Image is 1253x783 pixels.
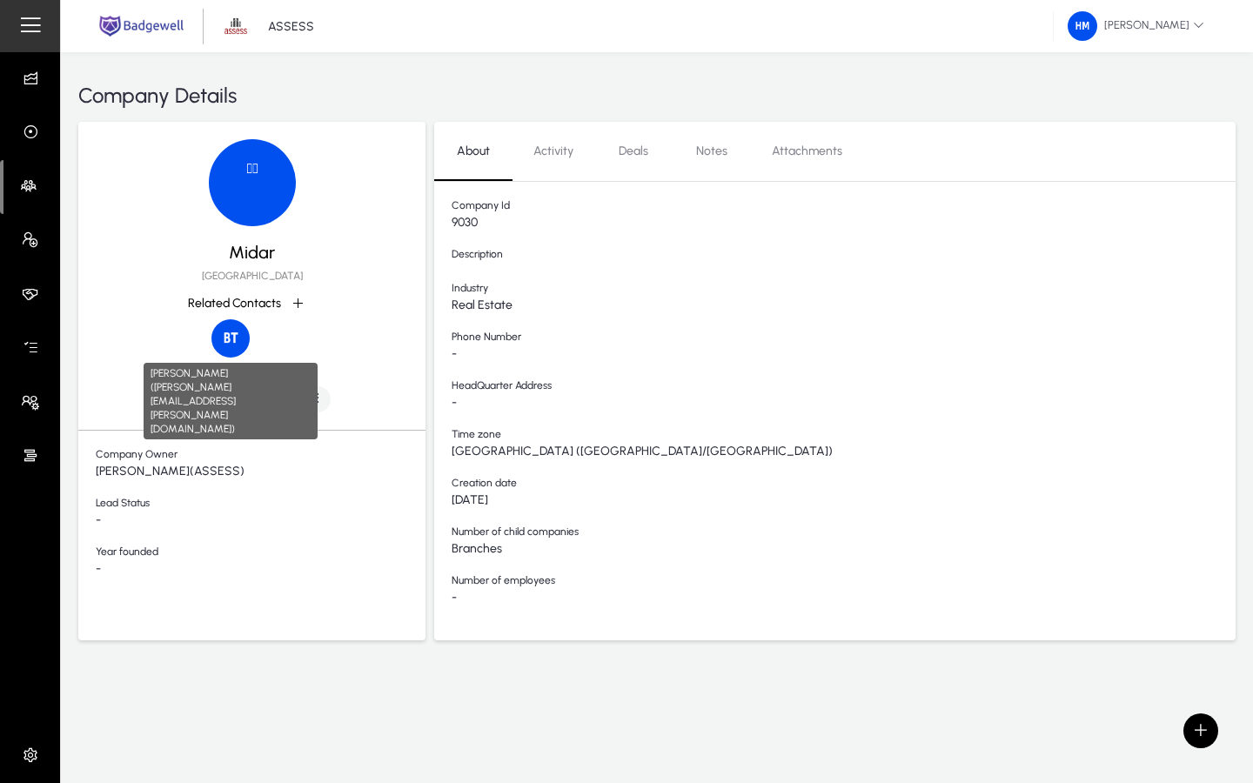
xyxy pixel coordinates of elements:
span: Deals [619,145,648,157]
span: Industry [452,282,1236,298]
span: Company Details [78,80,237,111]
span: Midar [229,239,275,265]
span: - [452,396,1236,411]
span: [PERSON_NAME] [1068,11,1204,41]
div: [PERSON_NAME] ([PERSON_NAME][EMAIL_ADDRESS][PERSON_NAME][DOMAIN_NAME]) [144,363,318,439]
span: - [452,347,1236,362]
img: main.png [96,14,187,38]
span: Description [452,248,1236,264]
span: Lead Status [96,497,425,513]
span: Notes [696,145,727,157]
span: Branches [452,542,1236,557]
span: - [96,513,425,528]
span: About [457,145,490,157]
span: Activity [533,145,573,157]
p: Related Contacts [188,297,281,311]
span: Number of child companies [452,525,1236,542]
span: [GEOGRAPHIC_DATA] ([GEOGRAPHIC_DATA]/[GEOGRAPHIC_DATA]) [452,445,1236,459]
span: Company Owner [96,448,425,465]
a: Attachments [751,130,863,172]
img: 1.png [219,10,252,43]
span: - [96,562,425,577]
span: HeadQuarter Address [452,379,1236,396]
span: Number of employees [452,574,1236,591]
span: [DATE] [452,493,1236,508]
span: Year founded [96,545,425,562]
span: Attachments [772,145,842,157]
a: Deals [594,130,673,172]
p: ASSESS [268,19,314,34]
button: [PERSON_NAME] [1054,10,1218,42]
span: Real Estate [452,298,1236,313]
a: About [434,130,513,172]
span: Creation date [452,477,1236,493]
span: Phone Number [452,331,1236,347]
span: Time zone [452,428,1236,445]
a: Activity [513,130,594,172]
span: [PERSON_NAME](ASSESS) [96,465,425,479]
span: - [452,591,1236,606]
img: 219.png [1068,11,1097,41]
span: [GEOGRAPHIC_DATA] [202,270,303,282]
a: Notes [673,130,751,172]
img: 9030.png [209,139,296,226]
span: Company Id [452,199,1236,216]
img: 4009.png [211,319,250,358]
span: 9030 [452,216,1236,231]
